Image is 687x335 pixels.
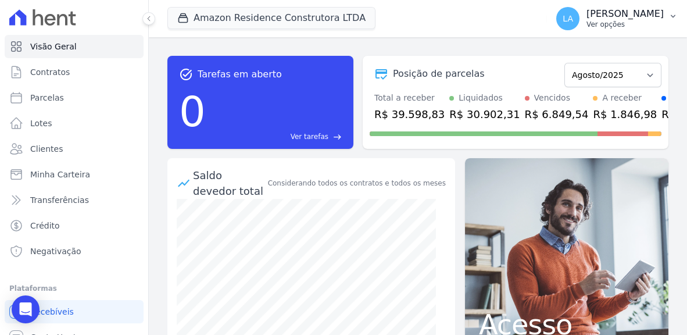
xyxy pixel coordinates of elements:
[210,131,342,142] a: Ver tarefas east
[291,131,328,142] span: Ver tarefas
[193,167,266,199] div: Saldo devedor total
[198,67,282,81] span: Tarefas em aberto
[5,188,144,212] a: Transferências
[167,7,375,29] button: Amazon Residence Construtora LTDA
[9,281,139,295] div: Plataformas
[333,133,342,141] span: east
[179,67,193,81] span: task_alt
[30,92,64,104] span: Parcelas
[563,15,573,23] span: LA
[586,20,664,29] p: Ver opções
[30,245,81,257] span: Negativação
[586,8,664,20] p: [PERSON_NAME]
[179,81,206,142] div: 0
[12,295,40,323] div: Open Intercom Messenger
[602,92,642,104] div: A receber
[5,214,144,237] a: Crédito
[374,92,445,104] div: Total a receber
[5,163,144,186] a: Minha Carteira
[449,106,520,122] div: R$ 30.902,31
[374,106,445,122] div: R$ 39.598,83
[268,178,446,188] div: Considerando todos os contratos e todos os meses
[393,67,485,81] div: Posição de parcelas
[30,66,70,78] span: Contratos
[5,137,144,161] a: Clientes
[30,306,74,318] span: Recebíveis
[30,41,77,52] span: Visão Geral
[5,86,144,109] a: Parcelas
[30,194,89,206] span: Transferências
[534,92,570,104] div: Vencidos
[5,112,144,135] a: Lotes
[5,300,144,323] a: Recebíveis
[593,106,657,122] div: R$ 1.846,98
[5,60,144,84] a: Contratos
[30,220,60,231] span: Crédito
[30,117,52,129] span: Lotes
[5,35,144,58] a: Visão Geral
[459,92,503,104] div: Liquidados
[30,169,90,180] span: Minha Carteira
[547,2,687,35] button: LA [PERSON_NAME] Ver opções
[30,143,63,155] span: Clientes
[525,106,589,122] div: R$ 6.849,54
[5,240,144,263] a: Negativação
